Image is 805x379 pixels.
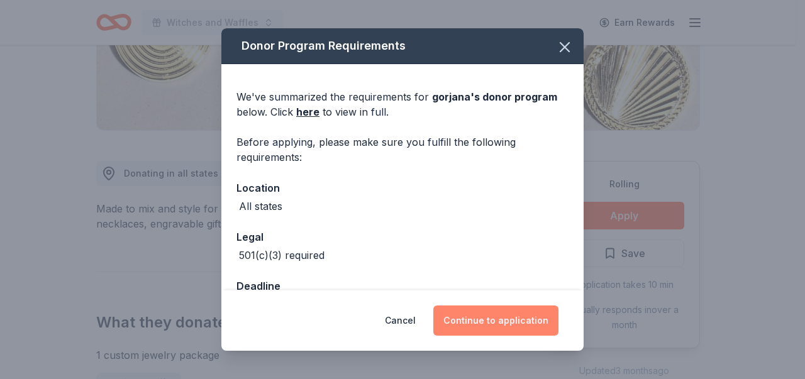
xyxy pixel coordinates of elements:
div: All states [239,199,282,214]
div: 501(c)(3) required [239,248,325,263]
div: Before applying, please make sure you fulfill the following requirements: [236,135,569,165]
a: here [296,104,319,119]
div: Location [236,180,569,196]
div: Legal [236,229,569,245]
div: Donor Program Requirements [221,28,584,64]
button: Cancel [385,305,416,336]
button: Continue to application [433,305,558,336]
div: We've summarized the requirements for below. Click to view in full. [236,89,569,119]
span: gorjana 's donor program [432,91,557,103]
div: Deadline [236,278,569,294]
